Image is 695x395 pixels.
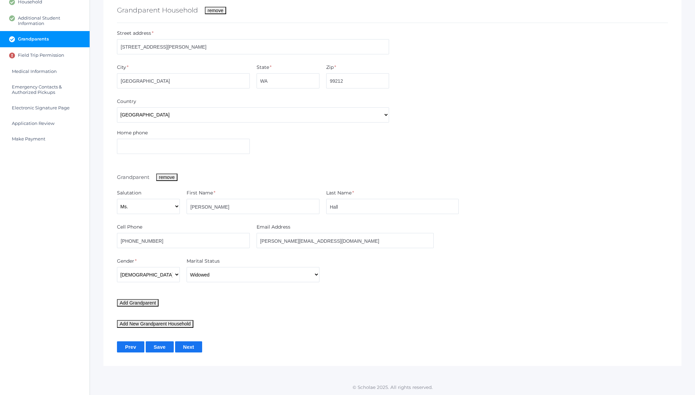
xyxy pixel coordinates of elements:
[156,174,177,181] button: remove
[117,320,193,327] button: Add New Grandparent Household
[117,189,141,196] label: Salutation
[117,98,136,105] label: Country
[175,341,202,352] input: Next
[117,341,144,352] input: Prev
[146,341,174,352] input: Save
[205,7,226,14] button: remove
[117,64,126,71] label: City
[117,258,134,265] label: Gender
[117,129,148,136] label: Home phone
[326,64,334,71] label: Zip
[12,136,45,141] span: Make Payment
[117,4,198,16] h5: Grandparent Household
[117,223,142,231] label: Cell Phone
[18,36,49,42] span: Grandparents
[90,384,695,391] p: © Scholae 2025. All rights reserved.
[12,105,70,110] span: Electronic Signature Page
[117,299,159,307] button: Add Grandparent
[117,30,151,37] label: Street address
[12,69,57,74] span: Medical Information
[12,84,83,95] span: Emergency Contacts & Authorized Pickups
[18,15,83,26] span: Additional Student Information
[12,121,54,126] span: Application Review
[187,258,220,265] label: Marital Status
[257,64,269,71] label: State
[18,52,64,58] span: Field Trip Permission
[326,189,352,196] label: Last Name
[257,223,290,231] label: Email Address
[117,174,149,180] h6: Grandparent
[187,189,213,196] label: First Name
